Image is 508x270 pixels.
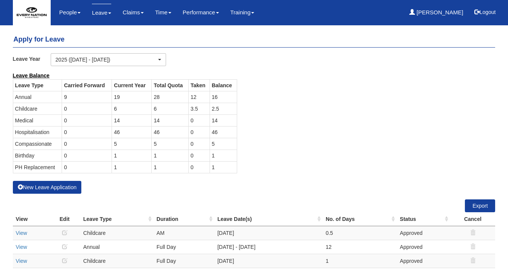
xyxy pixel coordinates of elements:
[92,4,111,22] a: Leave
[188,114,210,126] td: 0
[188,79,210,91] th: Taken
[62,138,112,150] td: 0
[188,138,210,150] td: 0
[13,53,51,64] label: Leave Year
[112,161,152,173] td: 1
[214,226,323,240] td: [DATE]
[210,103,237,114] td: 2.5
[210,161,237,173] td: 1
[62,161,112,173] td: 0
[62,150,112,161] td: 0
[123,4,144,21] a: Claims
[152,103,188,114] td: 6
[450,212,495,226] th: Cancel
[154,254,214,268] td: Full Day
[323,212,397,226] th: No. of Days : activate to sort column ascending
[112,103,152,114] td: 6
[62,126,112,138] td: 0
[152,91,188,103] td: 28
[59,4,81,21] a: People
[210,91,237,103] td: 16
[62,103,112,114] td: 0
[112,150,152,161] td: 1
[210,126,237,138] td: 46
[409,4,463,21] a: [PERSON_NAME]
[155,4,171,21] a: Time
[13,32,496,48] h4: Apply for Leave
[188,126,210,138] td: 0
[188,161,210,173] td: 0
[188,91,210,103] td: 12
[323,240,397,254] td: 12
[323,226,397,240] td: 0.5
[152,161,188,173] td: 1
[397,212,450,226] th: Status : activate to sort column ascending
[152,138,188,150] td: 5
[112,138,152,150] td: 5
[16,244,27,250] a: View
[80,226,154,240] td: Childcare
[13,103,62,114] td: Childcare
[323,254,397,268] td: 1
[397,240,450,254] td: Approved
[49,212,80,226] th: Edit
[80,240,154,254] td: Annual
[154,212,214,226] th: Duration : activate to sort column ascending
[154,226,214,240] td: AM
[13,91,62,103] td: Annual
[13,114,62,126] td: Medical
[80,254,154,268] td: Childcare
[397,226,450,240] td: Approved
[13,79,62,91] th: Leave Type
[112,114,152,126] td: 14
[51,53,166,66] button: 2025 ([DATE] - [DATE])
[56,56,157,63] div: 2025 ([DATE] - [DATE])
[210,114,237,126] td: 14
[62,79,112,91] th: Carried Forward
[62,114,112,126] td: 0
[152,150,188,161] td: 1
[152,126,188,138] td: 46
[112,79,152,91] th: Current Year
[112,126,152,138] td: 46
[469,3,501,21] button: Logout
[16,258,27,264] a: View
[152,79,188,91] th: Total Quota
[13,73,50,79] b: Leave Balance
[465,199,495,212] a: Export
[154,240,214,254] td: Full Day
[13,138,62,150] td: Compassionate
[214,254,323,268] td: [DATE]
[13,161,62,173] td: PH Replacement
[210,138,237,150] td: 5
[16,230,27,236] a: View
[13,126,62,138] td: Hospitalisation
[62,91,112,103] td: 9
[214,240,323,254] td: [DATE] - [DATE]
[214,212,323,226] th: Leave Date(s) : activate to sort column ascending
[397,254,450,268] td: Approved
[13,181,82,194] button: New Leave Application
[188,150,210,161] td: 0
[152,114,188,126] td: 14
[230,4,255,21] a: Training
[210,150,237,161] td: 1
[112,91,152,103] td: 19
[210,79,237,91] th: Balance
[13,150,62,161] td: Birthday
[183,4,219,21] a: Performance
[188,103,210,114] td: 3.5
[80,212,154,226] th: Leave Type : activate to sort column ascending
[13,212,49,226] th: View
